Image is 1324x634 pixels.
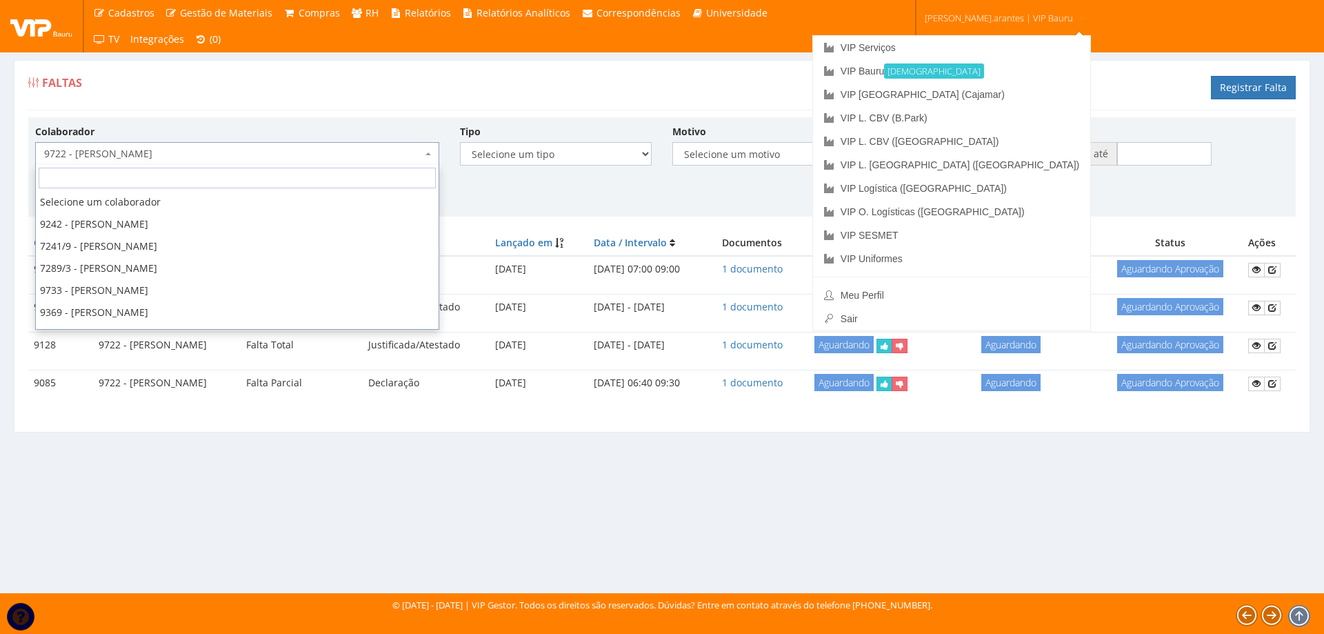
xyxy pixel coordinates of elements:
span: Faltas [42,75,82,90]
a: VIP O. Logísticas ([GEOGRAPHIC_DATA]) [813,200,1090,224]
div: © [DATE] - [DATE] | VIP Gestor. Todos os direitos são reservados. Dúvidas? Entre em contato atrav... [392,599,932,612]
a: 1 documento [722,338,783,351]
span: 9722 - YURI MARTINS DA SILVA [44,147,422,161]
td: 9184 [28,295,93,321]
td: [DATE] [490,295,588,321]
a: Sair [813,307,1090,330]
span: TV [108,32,119,46]
li: 7289/3 - [PERSON_NAME] [36,257,439,279]
li: 9733 - [PERSON_NAME] [36,279,439,301]
label: Tipo [460,125,481,139]
span: Compras [299,6,340,19]
label: Colaborador [35,125,94,139]
td: 9128 [28,333,93,359]
li: Selecione um colaborador [36,191,439,213]
span: Gestão de Materiais [180,6,272,19]
span: Aguardando Aprovação [1117,298,1223,315]
td: 9722 - [PERSON_NAME] [93,333,241,359]
a: VIP L. [GEOGRAPHIC_DATA] ([GEOGRAPHIC_DATA]) [813,153,1090,177]
td: [DATE] - [DATE] [588,295,708,321]
span: Aguardando [814,374,874,391]
a: VIP Serviços [813,36,1090,59]
span: RH [365,6,379,19]
span: Aguardando Aprovação [1117,260,1223,277]
span: Relatórios [405,6,451,19]
th: Aprovado pelo RH [796,230,924,256]
span: Relatórios Analíticos [477,6,570,19]
span: (0) [210,32,221,46]
a: 1 documento [722,262,783,275]
a: VIP Bauru[DEMOGRAPHIC_DATA] [813,59,1090,83]
span: Integrações [130,32,184,46]
th: Ações [1243,230,1296,256]
td: [DATE] 06:40 09:30 [588,370,708,396]
small: [DEMOGRAPHIC_DATA] [884,63,984,79]
td: [DATE] [490,333,588,359]
th: Documentos [708,230,796,256]
span: Cadastros [108,6,154,19]
th: Status [1098,230,1243,256]
a: Lançado em [495,236,552,249]
li: 7654 - [PERSON_NAME] [36,324,439,346]
span: Aguardando Aprovação [1117,336,1223,353]
td: 9085 [28,370,93,396]
span: Correspondências [596,6,681,19]
a: VIP Logística ([GEOGRAPHIC_DATA]) [813,177,1090,200]
li: 9242 - [PERSON_NAME] [36,213,439,235]
a: Integrações [125,26,190,52]
span: até [1085,142,1117,166]
td: 9722 - [PERSON_NAME] [93,370,241,396]
a: VIP Uniformes [813,247,1090,270]
a: Data / Intervalo [594,236,667,249]
span: 9722 - YURI MARTINS DA SILVA [35,142,439,166]
td: Falta Parcial [241,370,363,396]
a: Código [34,236,67,249]
li: 9369 - [PERSON_NAME] [36,301,439,324]
a: VIP L. CBV (B.Park) [813,106,1090,130]
a: Registrar Falta [1211,76,1296,99]
a: 1 documento [722,300,783,313]
td: Falta Total [241,333,363,359]
a: Meu Perfil [813,284,1090,307]
td: 9291 [28,256,93,283]
span: [PERSON_NAME].arantes | VIP Bauru [925,11,1073,25]
span: Aguardando Aprovação [1117,374,1223,391]
span: Aguardando [814,336,874,353]
a: (0) [190,26,227,52]
a: VIP SESMET [813,224,1090,247]
a: 1 documento [722,376,783,389]
td: [DATE] - [DATE] [588,333,708,359]
a: TV [88,26,125,52]
a: VIP L. CBV ([GEOGRAPHIC_DATA]) [813,130,1090,153]
label: Motivo [672,125,706,139]
a: VIP [GEOGRAPHIC_DATA] (Cajamar) [813,83,1090,106]
td: [DATE] 07:00 09:00 [588,256,708,283]
td: Declaração [363,370,490,396]
img: logo [10,16,72,37]
li: 7241/9 - [PERSON_NAME] [36,235,439,257]
td: [DATE] [490,256,588,283]
td: Justificada/Atestado [363,333,490,359]
span: Universidade [706,6,768,19]
td: [DATE] [490,370,588,396]
span: Aguardando [981,336,1041,353]
span: Aguardando [981,374,1041,391]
